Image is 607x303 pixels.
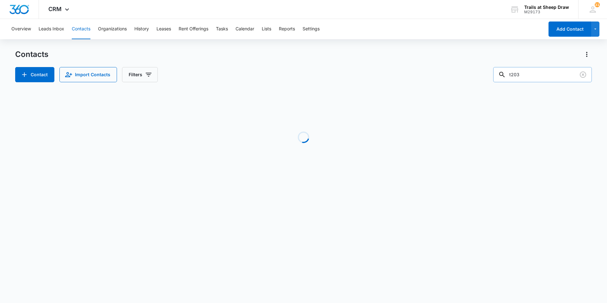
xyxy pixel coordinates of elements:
[59,67,117,82] button: Import Contacts
[595,2,600,7] span: 31
[15,50,48,59] h1: Contacts
[279,19,295,39] button: Reports
[578,70,588,80] button: Clear
[493,67,592,82] input: Search Contacts
[72,19,90,39] button: Contacts
[549,22,591,37] button: Add Contact
[179,19,208,39] button: Rent Offerings
[48,6,62,12] span: CRM
[236,19,254,39] button: Calendar
[262,19,271,39] button: Lists
[122,67,158,82] button: Filters
[134,19,149,39] button: History
[595,2,600,7] div: notifications count
[524,5,569,10] div: account name
[524,10,569,14] div: account id
[216,19,228,39] button: Tasks
[156,19,171,39] button: Leases
[303,19,320,39] button: Settings
[11,19,31,39] button: Overview
[98,19,127,39] button: Organizations
[39,19,64,39] button: Leads Inbox
[15,67,54,82] button: Add Contact
[582,49,592,59] button: Actions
